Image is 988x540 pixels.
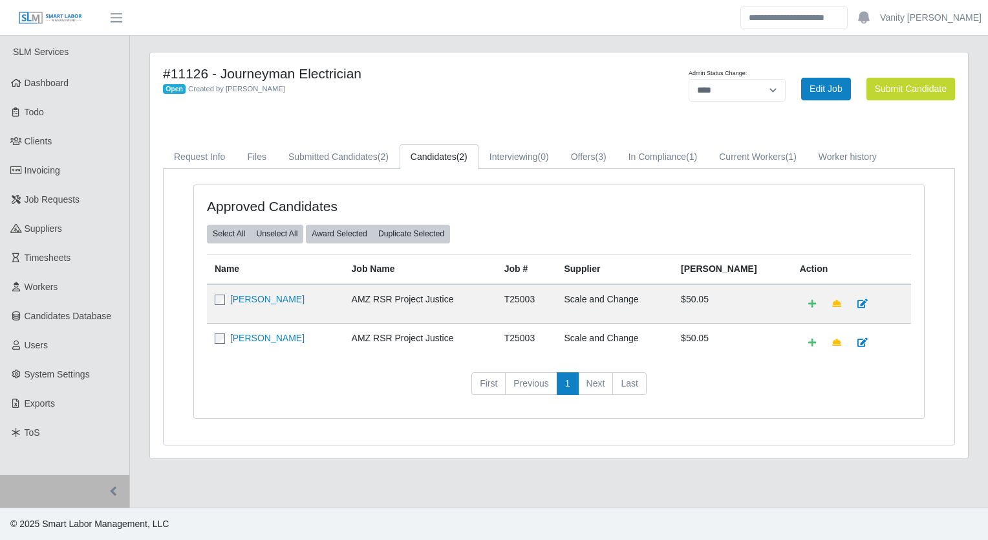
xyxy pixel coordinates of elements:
td: $50.05 [673,284,792,324]
nav: pagination [207,372,911,406]
th: Supplier [556,254,673,284]
span: Created by [PERSON_NAME] [188,85,285,93]
span: Todo [25,107,44,117]
span: ToS [25,427,40,438]
th: [PERSON_NAME] [673,254,792,284]
button: Unselect All [250,225,303,243]
span: (2) [378,152,389,162]
span: Candidates Database [25,311,112,321]
span: Job Requests [25,194,80,205]
span: (2) [456,152,467,162]
a: Edit Job [801,78,851,100]
input: Search [740,6,848,29]
th: Action [792,254,911,284]
td: T25003 [497,284,557,324]
span: (1) [786,152,797,162]
img: SLM Logo [18,11,83,25]
th: Job Name [344,254,497,284]
a: Interviewing [478,144,560,170]
div: bulk actions [207,225,303,243]
span: Open [163,84,186,95]
a: Files [236,144,277,170]
span: (1) [686,152,697,162]
button: Submit Candidate [866,78,955,100]
a: Offers [560,144,617,170]
h4: Approved Candidates [207,198,489,214]
span: Suppliers [25,223,62,234]
a: Request Info [163,144,236,170]
td: T25003 [497,323,557,362]
span: Users [25,340,48,350]
span: Clients [25,136,52,146]
a: Make Team Lead [824,332,850,354]
span: System Settings [25,369,90,379]
a: Current Workers [708,144,808,170]
a: Make Team Lead [824,293,850,315]
a: 1 [557,372,579,396]
th: Job # [497,254,557,284]
span: Dashboard [25,78,69,88]
span: SLM Services [13,47,69,57]
span: Invoicing [25,165,60,175]
span: Workers [25,282,58,292]
span: Timesheets [25,253,71,263]
h4: #11126 - Journeyman Electrician [163,65,617,82]
td: Scale and Change [556,323,673,362]
button: Duplicate Selected [372,225,450,243]
a: [PERSON_NAME] [230,333,305,343]
a: Worker history [808,144,888,170]
button: Award Selected [306,225,373,243]
a: Submitted Candidates [277,144,400,170]
label: Admin Status Change: [689,69,747,78]
th: Name [207,254,344,284]
td: Scale and Change [556,284,673,324]
div: bulk actions [306,225,450,243]
span: © 2025 Smart Labor Management, LLC [10,519,169,529]
td: AMZ RSR Project Justice [344,284,497,324]
span: (3) [596,152,607,162]
td: $50.05 [673,323,792,362]
a: Vanity [PERSON_NAME] [880,11,982,25]
a: Add Default Cost Code [800,332,824,354]
a: Candidates [400,144,478,170]
span: (0) [538,152,549,162]
span: Exports [25,398,55,409]
a: Add Default Cost Code [800,293,824,315]
button: Select All [207,225,251,243]
td: AMZ RSR Project Justice [344,323,497,362]
a: [PERSON_NAME] [230,294,305,304]
a: In Compliance [617,144,709,170]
